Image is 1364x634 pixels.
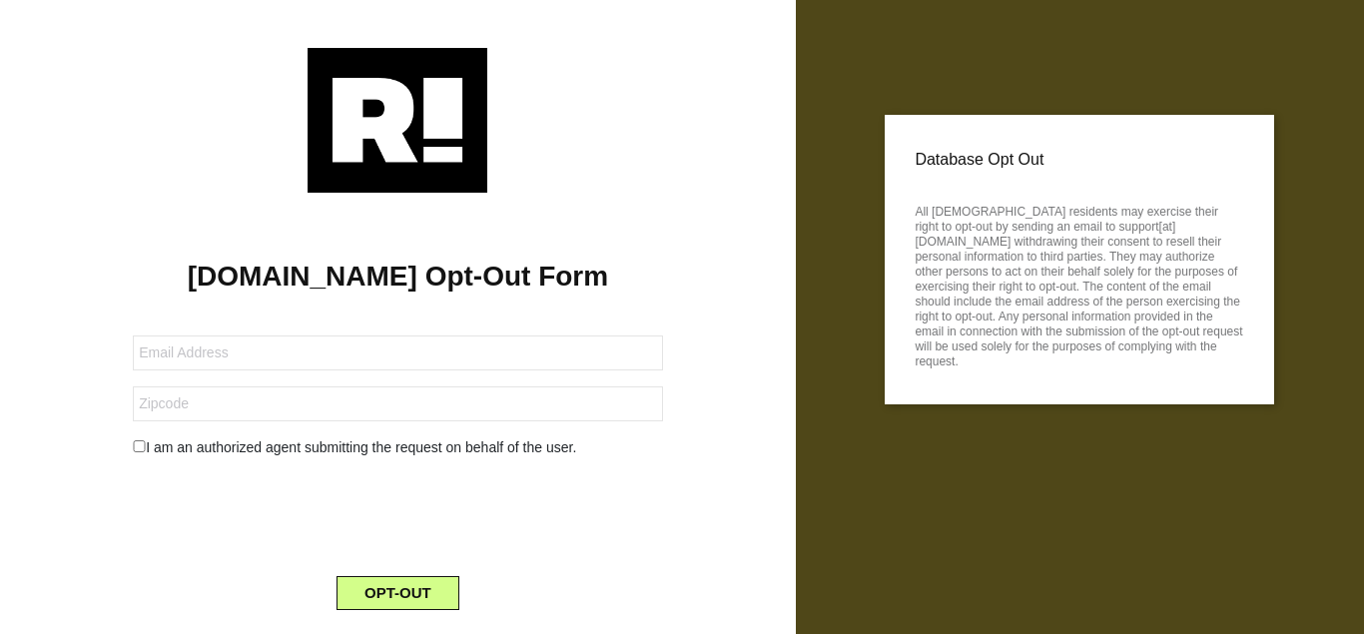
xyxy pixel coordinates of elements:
input: Zipcode [133,386,663,421]
p: All [DEMOGRAPHIC_DATA] residents may exercise their right to opt-out by sending an email to suppo... [915,199,1244,369]
p: Database Opt Out [915,145,1244,175]
button: OPT-OUT [337,576,459,610]
div: I am an authorized agent submitting the request on behalf of the user. [118,437,678,458]
iframe: reCAPTCHA [246,474,549,552]
h1: [DOMAIN_NAME] Opt-Out Form [30,260,766,294]
img: Retention.com [308,48,487,193]
input: Email Address [133,335,663,370]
